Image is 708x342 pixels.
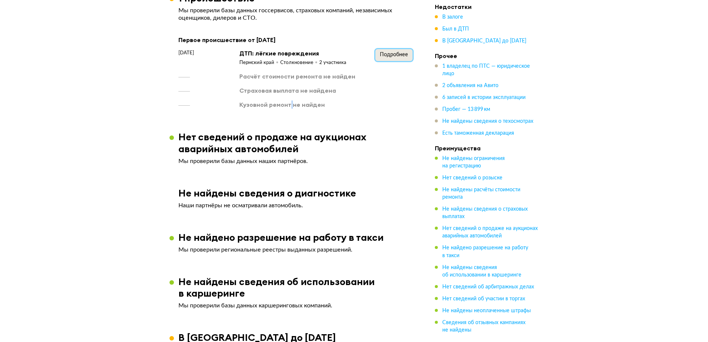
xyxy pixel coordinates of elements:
[319,60,346,66] div: 2 участника
[442,95,526,100] span: 6 записей в истории эксплуатации
[442,296,525,301] span: Нет сведений об участии в торгах
[442,308,531,313] span: Не найдены неоплаченные штрафы
[442,245,528,258] span: Не найдено разрешение на работу в такси
[442,119,533,124] span: Не найдены сведения о техосмотрах
[178,35,413,45] div: Первое происшествие от [DATE]
[435,52,539,60] h4: Прочее
[178,131,421,154] h3: Нет сведений о продаже на аукционах аварийных автомобилей
[442,265,521,277] span: Не найдены сведения об использовании в каршеринге
[442,320,526,332] span: Сведения об отзывных кампаниях не найдены
[442,83,498,88] span: 2 объявления на Авито
[280,60,319,66] div: Столкновение
[442,26,469,32] span: Был в ДТП
[442,187,520,200] span: Не найдены расчёты стоимости ремонта
[178,202,413,209] p: Наши партнёры не осматривали автомобиль.
[442,131,514,136] span: Есть таможенная декларация
[239,72,355,80] div: Расчёт стоимости ремонта не найден
[239,86,336,95] div: Страховая выплата не найдена
[442,284,534,289] span: Нет сведений об арбитражных делах
[178,302,413,309] p: Мы проверили базы данных каршеринговых компаний.
[239,60,280,66] div: Пермский край
[178,187,356,199] h3: Не найдены сведения о диагностике
[442,64,530,76] span: 1 владелец по ПТС — юридическое лицо
[178,276,421,299] h3: Не найдены сведения об использовании в каршеринге
[442,175,502,180] span: Нет сведений о розыске
[435,144,539,152] h4: Преимущества
[442,207,528,219] span: Не найдены сведения о страховых выплатах
[375,49,413,61] button: Подробнее
[442,15,463,20] span: В залоге
[442,107,490,112] span: Пробег — 13 899 км
[178,7,413,22] p: Мы проверили базы данных госсервисов, страховых компаний, независимых оценщиков, дилеров и СТО.
[178,49,194,57] span: [DATE]
[178,231,384,243] h3: Не найдено разрешение на работу в такси
[239,100,325,109] div: Кузовной ремонт не найден
[178,246,413,253] p: Мы проверили региональные реестры выданных разрешений.
[435,3,539,10] h4: Недостатки
[380,52,408,57] span: Подробнее
[442,38,526,44] span: В [GEOGRAPHIC_DATA] до [DATE]
[442,156,505,169] span: Не найдены ограничения на регистрацию
[239,49,346,57] div: ДТП: лёгкие повреждения
[178,157,413,165] p: Мы проверили базы данных наших партнёров.
[442,226,538,239] span: Нет сведений о продаже на аукционах аварийных автомобилей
